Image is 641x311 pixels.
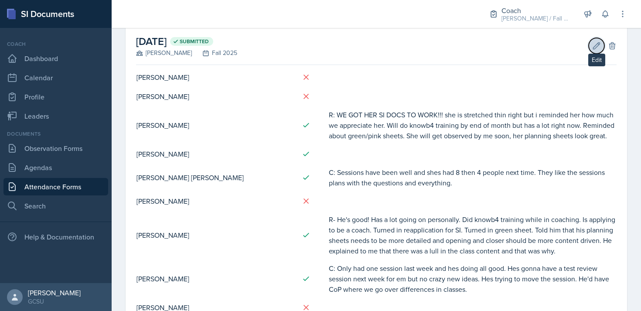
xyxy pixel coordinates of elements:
[28,297,81,306] div: GCSU
[3,228,108,246] div: Help & Documentation
[3,178,108,195] a: Attendance Forms
[328,164,617,191] td: C: Sessions have been well and shes had 8 then 4 people next time. They like the sessions plans w...
[136,144,295,164] td: [PERSON_NAME]
[28,288,81,297] div: [PERSON_NAME]
[136,191,295,211] td: [PERSON_NAME]
[136,260,295,298] td: [PERSON_NAME]
[136,164,295,191] td: [PERSON_NAME] [PERSON_NAME]
[3,159,108,176] a: Agendas
[328,106,617,144] td: R: WE GOT HER SI DOCS TO WORK!!! she is stretched thin right but i reminded her how much we appre...
[136,87,295,106] td: [PERSON_NAME]
[328,260,617,298] td: C: Only had one session last week and hes doing all good. Hes gonna have a test review session ne...
[3,130,108,138] div: Documents
[136,68,295,87] td: [PERSON_NAME]
[136,211,295,260] td: [PERSON_NAME]
[328,211,617,260] td: R- He's good! Has a lot going on personally. Did knowb4 training while in coaching. Is applying t...
[3,197,108,215] a: Search
[3,69,108,86] a: Calendar
[136,106,295,144] td: [PERSON_NAME]
[589,38,604,54] button: Edit
[180,38,209,45] span: Submitted
[501,5,571,16] div: Coach
[3,140,108,157] a: Observation Forms
[3,50,108,67] a: Dashboard
[3,107,108,125] a: Leaders
[136,48,237,58] div: [PERSON_NAME] Fall 2025
[501,14,571,23] div: [PERSON_NAME] / Fall 2025
[3,88,108,106] a: Profile
[136,34,237,49] h2: [DATE]
[3,40,108,48] div: Coach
